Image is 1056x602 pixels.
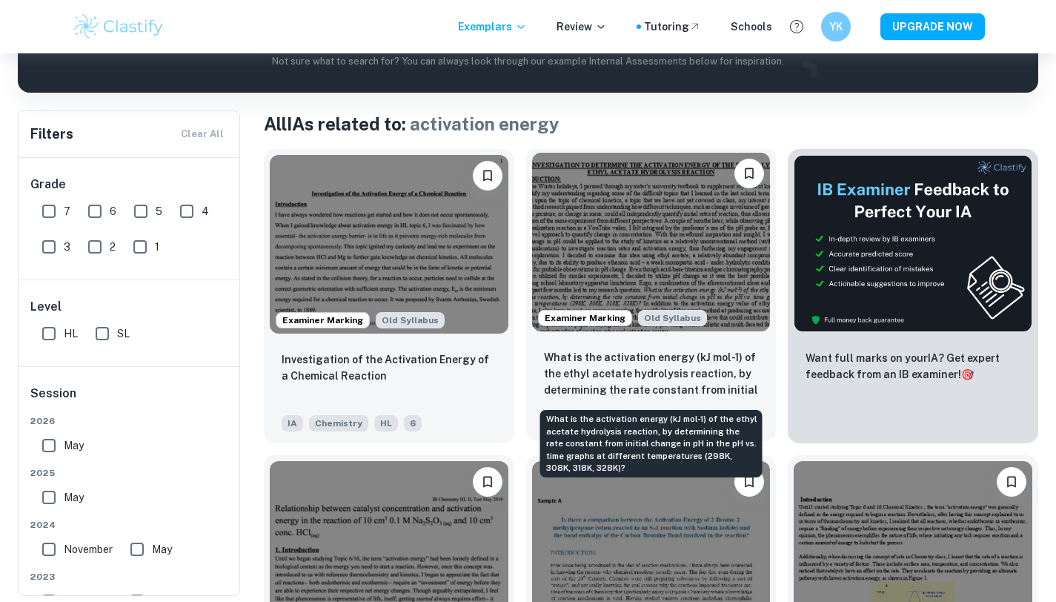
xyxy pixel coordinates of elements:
div: What is the activation energy (kJ mol-1) of the ethyl acetate hydrolysis reaction, by determining... [540,410,763,477]
a: Schools [731,19,772,35]
span: 1 [155,239,159,255]
span: 2023 [30,570,229,583]
h6: Level [30,298,229,316]
button: Bookmark [997,467,1026,497]
img: Clastify logo [72,12,166,42]
button: Bookmark [734,159,764,188]
span: Examiner Marking [276,314,369,327]
span: 6 [110,203,116,219]
button: YK [821,12,851,42]
span: 🎯 [961,368,974,380]
span: 2026 [30,414,229,428]
span: HL [64,325,78,342]
div: Starting from the May 2025 session, the Chemistry IA requirements have changed. It's OK to refer ... [376,312,445,328]
button: Bookmark [473,161,502,191]
span: 7 [64,203,70,219]
span: 2 [110,239,116,255]
img: Chemistry IA example thumbnail: Investigation of the Activation Energy o [270,155,508,334]
img: Chemistry IA example thumbnail: What is the activation energy (kJ mol-1) [532,153,771,331]
p: Investigation of the Activation Energy of a Chemical Reaction [282,351,497,384]
p: Exemplars [458,19,527,35]
div: Starting from the May 2025 session, the Chemistry IA requirements have changed. It's OK to refer ... [638,310,707,326]
span: May [152,541,172,558]
a: Examiner MarkingStarting from the May 2025 session, the Chemistry IA requirements have changed. I... [264,149,514,443]
span: 3 [64,239,70,255]
span: SL [117,325,130,342]
span: November [64,541,113,558]
h1: All IAs related to: [264,110,1038,137]
h6: YK [827,19,844,35]
h6: Filters [30,124,73,145]
button: Bookmark [734,467,764,497]
h6: Session [30,385,229,414]
a: Tutoring [644,19,701,35]
span: May [64,489,84,506]
button: UPGRADE NOW [880,13,985,40]
a: ThumbnailWant full marks on yourIA? Get expert feedback from an IB examiner! [788,149,1038,443]
span: IA [282,415,303,431]
span: Examiner Marking [539,311,631,325]
span: HL [374,415,398,431]
a: Examiner MarkingStarting from the May 2025 session, the Chemistry IA requirements have changed. I... [526,149,777,443]
span: Old Syllabus [638,310,707,326]
span: 4 [202,203,209,219]
span: activation energy [410,113,559,134]
span: Old Syllabus [376,312,445,328]
img: Thumbnail [794,155,1032,332]
span: 2024 [30,518,229,532]
span: 5 [156,203,162,219]
button: Help and Feedback [784,14,809,39]
p: Not sure what to search for? You can always look through our example Internal Assessments below f... [30,54,1026,69]
p: Want full marks on your IA ? Get expert feedback from an IB examiner! [806,350,1020,383]
p: Review [557,19,607,35]
span: Chemistry [309,415,368,431]
h6: Grade [30,176,229,193]
span: May [64,437,84,454]
p: What is the activation energy (kJ mol-1) of the ethyl acetate hydrolysis reaction, by determining... [544,349,759,400]
button: Bookmark [473,467,502,497]
span: 6 [404,415,422,431]
span: 2025 [30,466,229,480]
